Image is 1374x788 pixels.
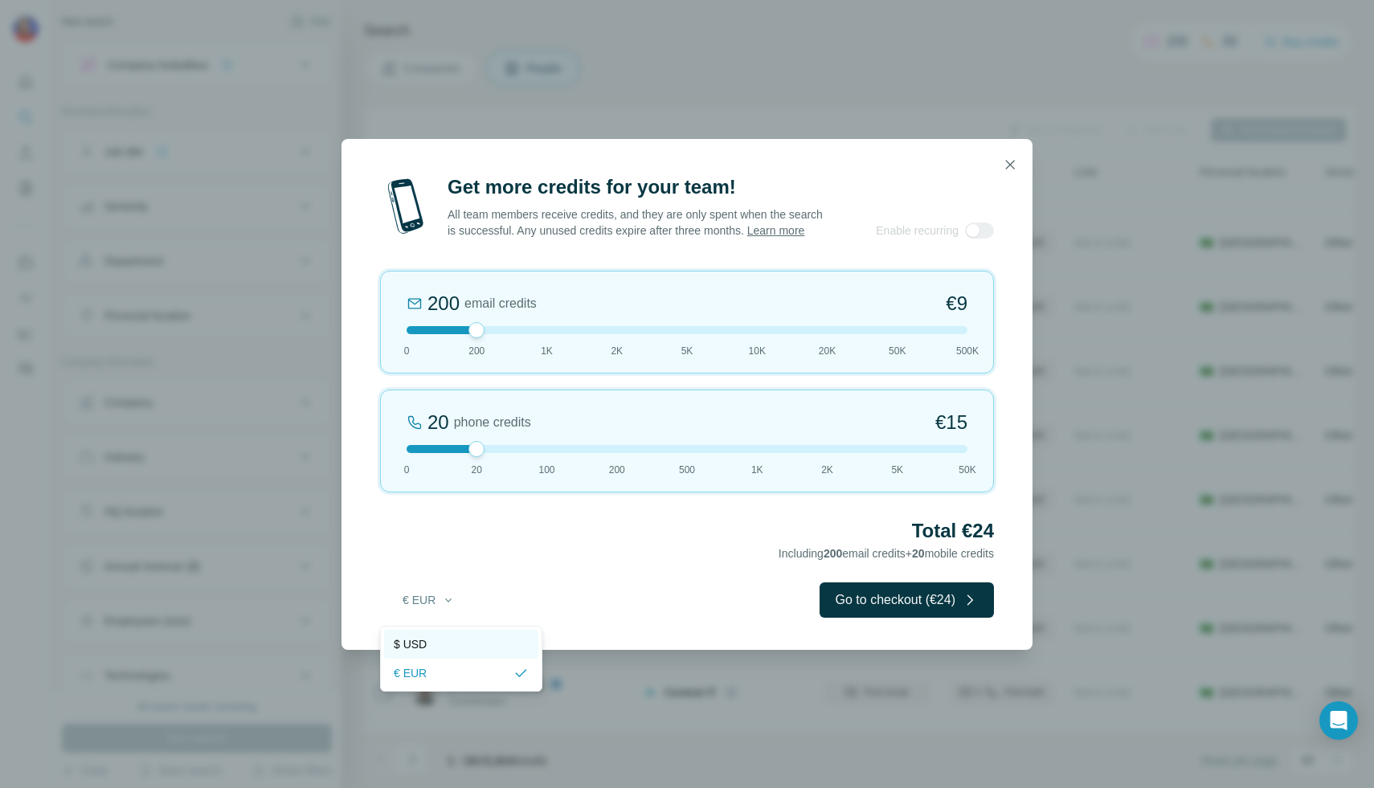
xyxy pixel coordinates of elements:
div: Domínio [84,95,123,105]
div: Palavras-chave [187,95,258,105]
span: 20K [819,344,836,358]
span: 500K [956,344,979,358]
span: 0 [404,463,410,477]
span: 5K [891,463,903,477]
h2: Total €24 [380,518,994,544]
img: tab_domain_overview_orange.svg [67,93,80,106]
span: 1K [541,344,553,358]
span: 50K [959,463,975,477]
span: €9 [946,291,967,316]
span: 20 [472,463,482,477]
span: 200 [609,463,625,477]
span: 100 [538,463,554,477]
span: €15 [935,410,967,435]
div: [PERSON_NAME]: [DOMAIN_NAME] [42,42,230,55]
div: Open Intercom Messenger [1319,701,1358,740]
a: Learn more [747,224,805,237]
div: v 4.0.24 [45,26,79,39]
img: website_grey.svg [26,42,39,55]
span: phone credits [454,413,531,432]
span: 200 [468,344,485,358]
img: tab_keywords_by_traffic_grey.svg [170,93,182,106]
div: 200 [427,291,460,316]
span: 5K [681,344,693,358]
span: Including email credits + mobile credits [779,547,994,560]
span: 1K [751,463,763,477]
button: Go to checkout (€24) [820,582,994,618]
span: Enable recurring [876,223,959,239]
img: mobile-phone [380,174,431,239]
span: 500 [679,463,695,477]
p: All team members receive credits, and they are only spent when the search is successful. Any unus... [448,206,824,239]
button: € EUR [391,586,466,614]
span: 2K [821,463,833,477]
span: 20 [912,547,925,560]
span: 2K [611,344,623,358]
span: 50K [889,344,906,358]
span: email credits [464,294,537,313]
span: 10K [749,344,766,358]
span: $ USD [394,636,427,652]
span: 0 [404,344,410,358]
img: logo_orange.svg [26,26,39,39]
div: 20 [427,410,449,435]
span: 200 [824,547,842,560]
